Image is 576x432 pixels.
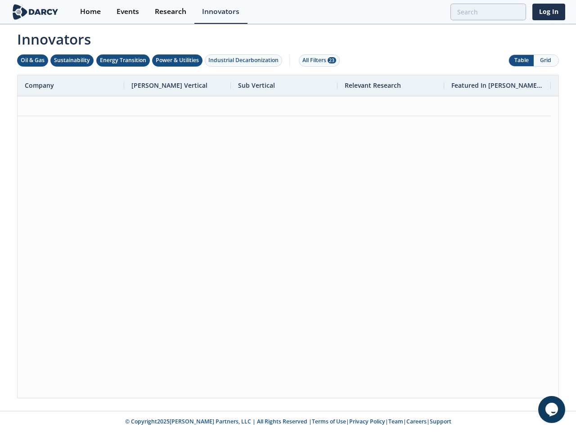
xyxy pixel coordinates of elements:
button: Grid [534,55,558,66]
span: Company [25,81,54,90]
a: Careers [406,418,427,425]
button: Power & Utilities [152,54,202,67]
div: Sustainability [54,56,90,64]
span: Featured In [PERSON_NAME] Live [451,81,544,90]
div: Home [80,8,101,15]
div: Innovators [202,8,239,15]
div: Events [117,8,139,15]
img: logo-wide.svg [11,4,60,20]
a: Support [430,418,451,425]
iframe: chat widget [538,396,567,423]
a: Privacy Policy [349,418,385,425]
div: All Filters [302,56,336,64]
span: Relevant Research [345,81,401,90]
div: Research [155,8,186,15]
a: Log In [532,4,565,20]
button: Table [509,55,534,66]
div: Power & Utilities [156,56,199,64]
button: Industrial Decarbonization [205,54,282,67]
a: Team [388,418,403,425]
input: Advanced Search [450,4,526,20]
a: Terms of Use [312,418,346,425]
div: Energy Transition [100,56,146,64]
span: 23 [328,57,336,63]
p: © Copyright 2025 [PERSON_NAME] Partners, LLC | All Rights Reserved | | | | | [13,418,563,426]
button: Sustainability [50,54,94,67]
button: Energy Transition [96,54,150,67]
div: Oil & Gas [21,56,45,64]
button: All Filters 23 [299,54,340,67]
button: Oil & Gas [17,54,48,67]
span: Sub Vertical [238,81,275,90]
span: [PERSON_NAME] Vertical [131,81,207,90]
span: Innovators [11,25,565,49]
div: Industrial Decarbonization [208,56,279,64]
